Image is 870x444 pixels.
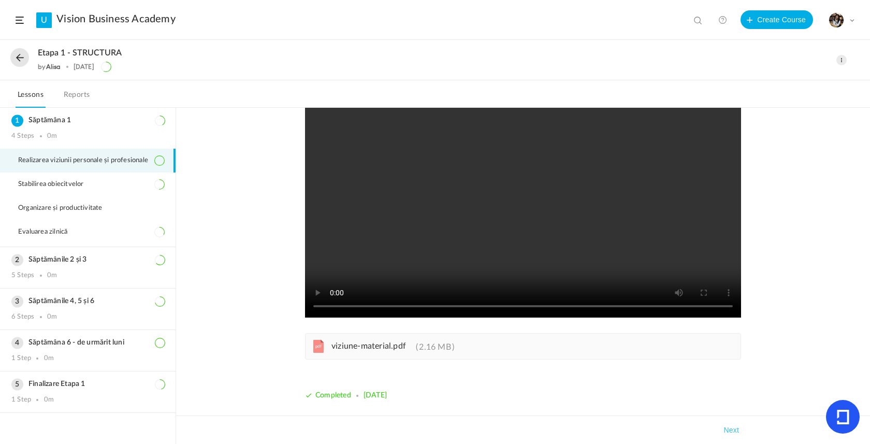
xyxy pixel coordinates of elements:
[47,271,57,280] div: 0m
[62,88,92,108] a: Reports
[18,228,80,236] span: Evaluarea zilnică
[36,12,52,28] a: U
[74,63,94,70] div: [DATE]
[416,343,454,351] span: 2.16 MB
[721,424,741,436] button: Next
[11,313,34,321] div: 6 Steps
[38,48,122,58] span: Etapa 1 - STRUCTURA
[11,297,164,306] h3: Săptămânile 4, 5 și 6
[829,13,844,27] img: tempimagehs7pti.png
[11,380,164,389] h3: Finalizare Etapa 1
[38,63,61,70] div: by
[18,156,161,165] span: Realizarea viziunii personale și profesionale
[315,392,351,399] span: Completed
[364,392,387,399] span: [DATE]
[741,10,813,29] button: Create Course
[313,340,324,353] cite: pdf
[11,338,164,347] h3: Săptămâna 6 - de urmărit luni
[44,396,54,404] div: 0m
[11,396,31,404] div: 1 Step
[56,13,176,25] a: Vision Business Academy
[18,180,97,189] span: Stabilirea obiecitvelor
[11,116,164,125] h3: Săptămâna 1
[11,132,34,140] div: 4 Steps
[16,88,46,108] a: Lessons
[47,313,57,321] div: 0m
[331,342,406,350] span: viziune-material.pdf
[11,255,164,264] h3: Săptămânile 2 și 3
[11,354,31,363] div: 1 Step
[11,271,34,280] div: 5 Steps
[18,204,115,212] span: Organizare și productivitate
[44,354,54,363] div: 0m
[46,63,61,70] a: Alisa
[47,132,57,140] div: 0m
